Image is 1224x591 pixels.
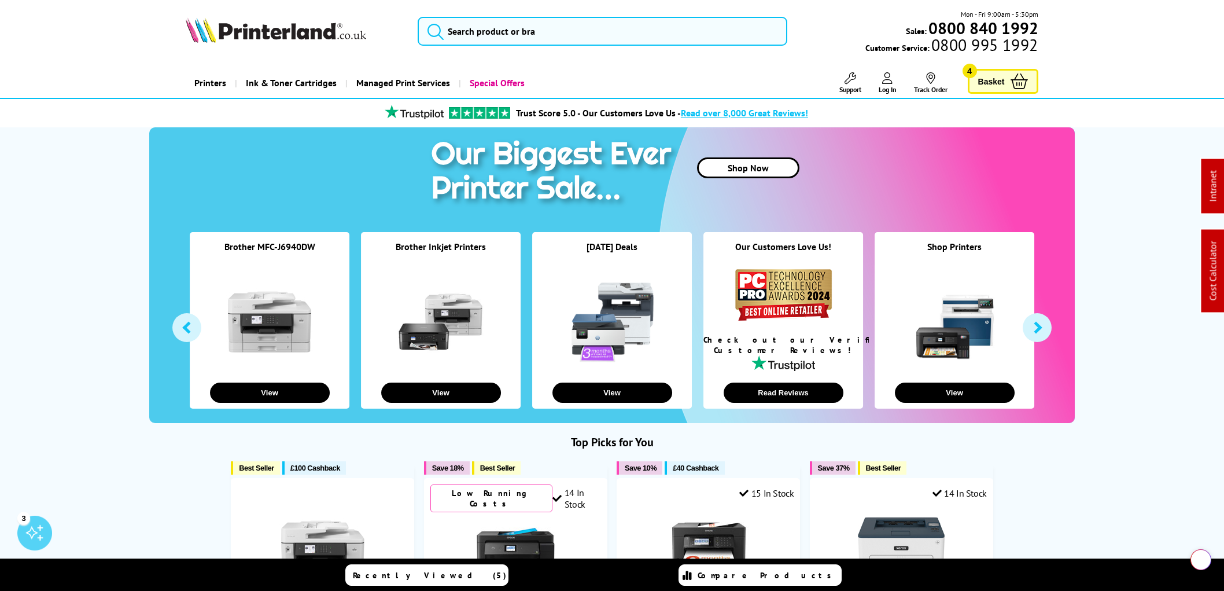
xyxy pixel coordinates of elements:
[552,383,672,403] button: View
[963,64,977,78] span: 4
[724,383,843,403] button: Read Reviews
[516,107,808,119] a: Trust Score 5.0 - Our Customers Love Us -Read over 8,000 Great Reviews!
[818,464,850,472] span: Save 37%
[914,72,948,94] a: Track Order
[617,461,662,475] button: Save 10%
[961,9,1038,20] span: Mon - Fri 9:00am - 5:30pm
[210,383,330,403] button: View
[353,570,507,581] span: Recently Viewed (5)
[532,241,692,267] div: [DATE] Deals
[875,241,1034,267] div: Shop Printers
[927,23,1038,34] a: 0800 840 1992
[449,107,510,119] img: trustpilot rating
[418,17,787,46] input: Search product or bra
[379,105,449,119] img: trustpilot rating
[282,461,346,475] button: £100 Cashback
[810,461,856,475] button: Save 37%
[673,464,718,472] span: £40 Cashback
[1207,241,1219,301] a: Cost Calculator
[246,68,337,98] span: Ink & Toner Cartridges
[978,74,1005,89] span: Basket
[17,512,30,524] div: 3
[681,107,808,119] span: Read over 8,000 Great Reviews!
[879,72,897,94] a: Log In
[625,464,657,472] span: Save 10%
[480,464,515,472] span: Best Seller
[865,39,1038,53] span: Customer Service:
[425,127,683,218] img: printer sale
[186,17,403,45] a: Printerland Logo
[472,461,521,475] button: Best Seller
[552,487,601,510] div: 14 In Stock
[866,464,901,472] span: Best Seller
[879,85,897,94] span: Log In
[968,69,1038,94] a: Basket 4
[432,464,464,472] span: Save 18%
[396,241,486,252] a: Brother Inkjet Printers
[345,564,508,586] a: Recently Viewed (5)
[345,68,459,98] a: Managed Print Services
[698,570,838,581] span: Compare Products
[424,461,470,475] button: Save 18%
[906,25,927,36] span: Sales:
[839,85,861,94] span: Support
[381,383,501,403] button: View
[697,157,799,178] a: Shop Now
[679,564,842,586] a: Compare Products
[858,461,907,475] button: Best Seller
[895,383,1015,403] button: View
[235,68,345,98] a: Ink & Toner Cartridges
[928,17,1038,39] b: 0800 840 1992
[231,461,280,475] button: Best Seller
[665,461,724,475] button: £40 Cashback
[839,72,861,94] a: Support
[932,487,987,499] div: 14 In Stock
[739,487,794,499] div: 15 In Stock
[459,68,533,98] a: Special Offers
[1207,171,1219,202] a: Intranet
[186,17,366,43] img: Printerland Logo
[224,241,315,252] a: Brother MFC-J6940DW
[430,484,553,512] div: Low Running Costs
[703,241,863,267] div: Our Customers Love Us!
[239,464,274,472] span: Best Seller
[290,464,340,472] span: £100 Cashback
[186,68,235,98] a: Printers
[703,335,863,355] div: Check out our Verified Customer Reviews!
[930,39,1038,50] span: 0800 995 1992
